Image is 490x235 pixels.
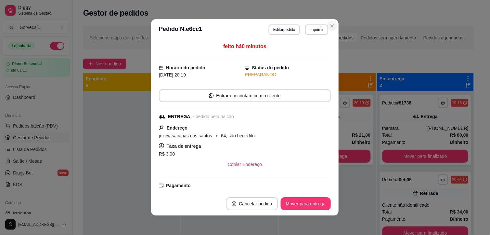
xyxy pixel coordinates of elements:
[281,198,331,211] button: Mover para entrega
[269,24,300,35] button: Editarpedido
[305,24,328,35] button: Imprimir
[232,202,237,206] span: close-circle
[166,183,191,188] strong: Pagamento
[159,125,164,130] span: pushpin
[159,133,257,138] span: jozew sacarias dos santos , n. 64, são benedito -
[252,65,289,71] strong: Status do pedido
[167,125,187,131] strong: Endereço
[159,65,163,70] span: calendar
[159,24,202,35] h3: Pedido N. e6cc1
[159,143,164,148] span: dollar
[159,183,163,188] span: credit-card
[223,158,267,171] button: Copiar Endereço
[168,113,190,120] div: ENTREGA
[159,89,331,102] button: whats-appEntrar em contato com o cliente
[166,65,205,71] strong: Horário do pedido
[167,144,201,149] strong: Taxa de entrega
[193,113,234,120] div: - pedido pelo balcão
[327,21,338,31] button: Close
[159,151,175,157] span: R$ 3,00
[245,72,331,78] div: PREPARANDO
[209,93,214,98] span: whats-app
[159,73,186,78] span: [DATE] 20:19
[226,198,278,211] button: close-circleCancelar pedido
[245,65,250,70] span: desktop
[224,44,267,49] span: feito há 0 minutos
